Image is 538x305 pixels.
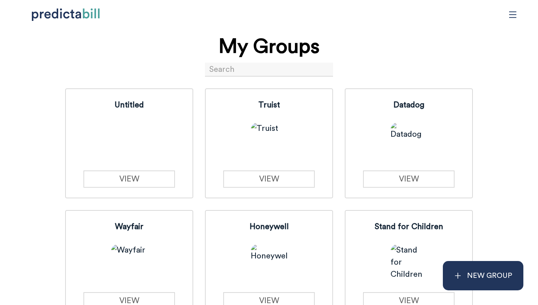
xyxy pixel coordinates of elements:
[391,122,427,159] img: Datadog
[251,122,287,159] img: Truist
[115,99,144,111] p: Untitled
[391,244,427,281] img: Stand for Children
[250,221,289,233] p: Honeywell
[454,272,462,279] span: plus
[205,63,333,77] input: Search
[83,170,175,188] a: VIEW
[251,244,287,281] img: Honeywell
[506,8,520,22] span: menu
[467,270,512,282] p: NEW GROUP
[375,221,443,233] p: Stand for Children
[223,170,314,188] a: VIEW
[258,99,280,111] p: Truist
[363,170,454,188] a: VIEW
[393,99,425,111] p: Datadog
[218,33,320,61] h1: My Groups
[111,244,147,281] img: Wayfair
[115,221,143,233] p: Wayfair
